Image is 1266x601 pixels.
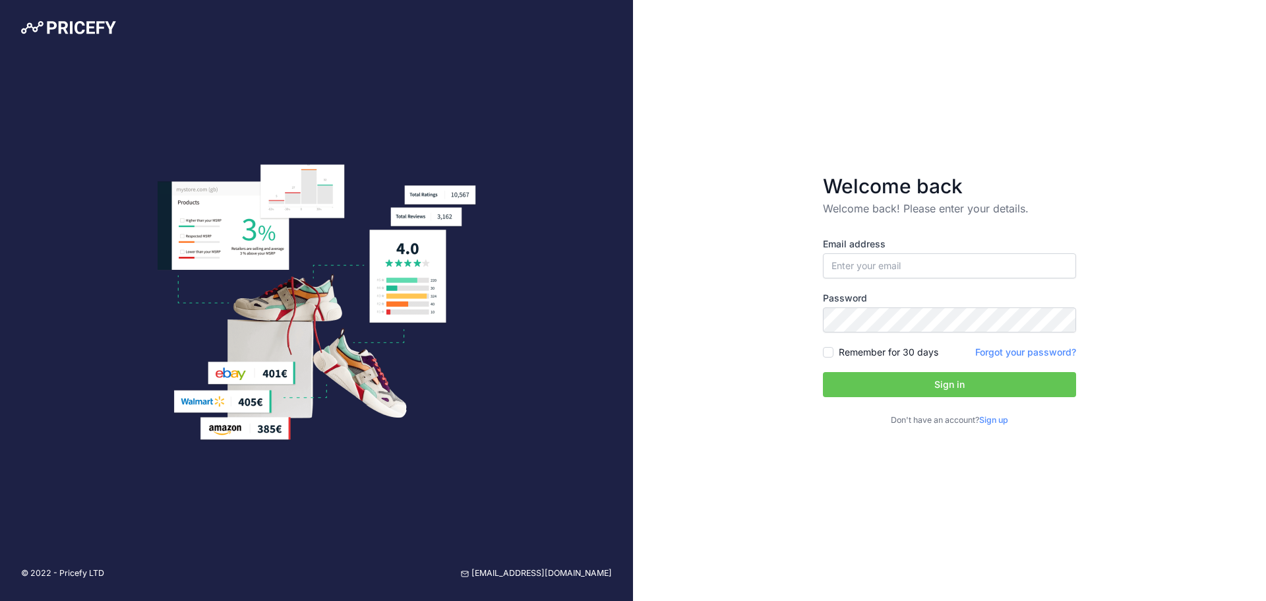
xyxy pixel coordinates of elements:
[823,414,1076,427] p: Don't have an account?
[823,174,1076,198] h3: Welcome back
[823,201,1076,216] p: Welcome back! Please enter your details.
[461,567,612,580] a: [EMAIL_ADDRESS][DOMAIN_NAME]
[975,346,1076,358] a: Forgot your password?
[823,237,1076,251] label: Email address
[823,253,1076,278] input: Enter your email
[21,21,116,34] img: Pricefy
[21,567,104,580] p: © 2022 - Pricefy LTD
[823,372,1076,397] button: Sign in
[979,415,1008,425] a: Sign up
[839,346,938,359] label: Remember for 30 days
[823,292,1076,305] label: Password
